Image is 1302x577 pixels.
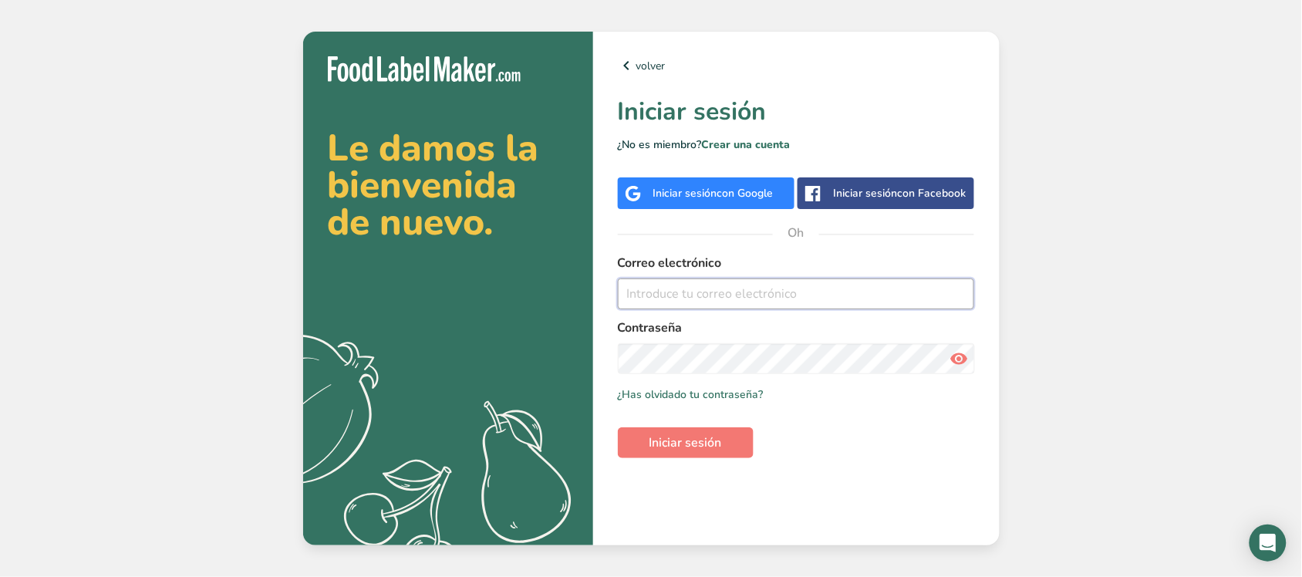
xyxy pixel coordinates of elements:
a: Crear una cuenta [702,137,791,152]
input: Introduce tu correo electrónico [618,278,975,309]
font: Contraseña [618,319,683,336]
font: Iniciar sesión [653,186,717,201]
font: ¿No es miembro? [618,137,702,152]
div: Open Intercom Messenger [1250,525,1287,562]
font: con Google [717,186,774,201]
font: Iniciar sesión [833,186,897,201]
font: Correo electrónico [618,255,722,272]
font: Iniciar sesión [649,434,722,451]
font: Le damos la bienvenida de nuevo. [328,123,539,248]
a: ¿Has olvidado tu contraseña? [618,386,764,403]
a: volver [618,56,975,75]
font: volver [636,59,666,73]
font: ¿Has olvidado tu contraseña? [618,387,764,402]
font: con Facebook [897,186,966,201]
font: Iniciar sesión [618,95,767,128]
button: Iniciar sesión [618,427,754,458]
img: Fabricante de etiquetas para alimentos [328,56,521,82]
font: Oh [788,224,804,241]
